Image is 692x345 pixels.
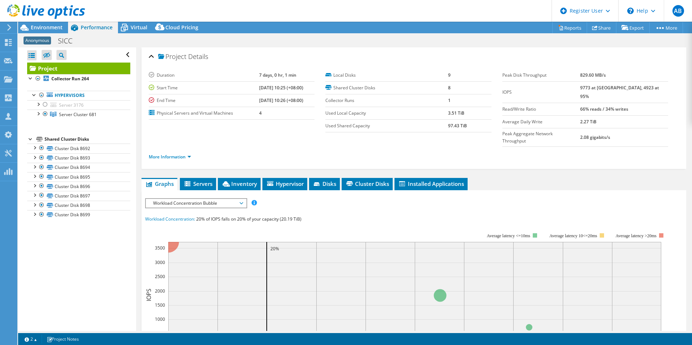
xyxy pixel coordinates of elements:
span: Cloud Pricing [165,24,198,31]
a: Cluster Disk 8696 [27,182,130,191]
label: Used Local Capacity [325,110,448,117]
a: Cluster Disk 8695 [27,172,130,182]
span: Environment [31,24,63,31]
span: Server 3176 [59,102,84,108]
b: 9773 at [GEOGRAPHIC_DATA], 4923 at 95% [580,85,659,99]
svg: \n [627,8,634,14]
label: IOPS [502,89,580,96]
label: Used Shared Capacity [325,122,448,129]
label: Average Daily Write [502,118,580,125]
b: 2.08 gigabits/s [580,134,610,140]
text: 1000 [155,316,165,322]
text: 1500 [155,302,165,308]
b: 66% reads / 34% writes [580,106,628,112]
span: Graphs [145,180,174,187]
b: 97.43 TiB [448,123,467,129]
a: Cluster Disk 8693 [27,153,130,163]
b: 829.60 MB/s [580,72,606,78]
b: 8 [448,85,451,91]
a: Export [616,22,650,33]
b: 7 days, 0 hr, 1 min [259,72,296,78]
b: Collector Run 264 [51,76,89,82]
span: Hypervisor [266,180,304,187]
tspan: Average latency 10<=20ms [549,233,597,238]
a: More [649,22,683,33]
label: Local Disks [325,72,448,79]
span: Details [188,52,208,61]
span: Performance [81,24,113,31]
span: Workload Concentration: [145,216,195,222]
label: Shared Cluster Disks [325,84,448,91]
span: AB [672,5,684,17]
a: Project [27,63,130,74]
b: [DATE] 10:25 (+08:00) [259,85,303,91]
text: 2000 [155,288,165,294]
text: 20% [270,246,279,252]
label: Physical Servers and Virtual Machines [149,110,259,117]
span: Server Cluster 681 [59,111,97,118]
a: Cluster Disk 8694 [27,163,130,172]
label: Start Time [149,84,259,91]
label: Read/Write Ratio [502,106,580,113]
a: Reports [552,22,587,33]
label: Peak Aggregate Network Throughput [502,130,580,145]
label: Peak Disk Throughput [502,72,580,79]
text: 2500 [155,273,165,280]
b: [DATE] 10:26 (+08:00) [259,97,303,103]
a: Cluster Disk 8698 [27,201,130,210]
a: Hypervisors [27,91,130,100]
a: Server Cluster 681 [27,110,130,119]
a: Share [587,22,616,33]
text: 3000 [155,259,165,265]
span: Disks [313,180,336,187]
a: More Information [149,154,191,160]
text: Average latency >20ms [616,233,657,238]
span: Virtual [131,24,147,31]
span: Inventory [221,180,257,187]
div: Shared Cluster Disks [45,135,130,144]
a: 2 [20,335,42,344]
span: Workload Concentration Bubble [149,199,242,208]
text: IOPS [145,289,153,301]
span: Anonymous [24,37,51,44]
tspan: Average latency <=10ms [487,233,530,238]
text: 500 [157,331,165,337]
h1: SICC [55,37,84,45]
b: 3.51 TiB [448,110,464,116]
a: Collector Run 264 [27,74,130,84]
a: Project Notes [42,335,84,344]
span: Project [158,53,186,60]
span: Installed Applications [398,180,464,187]
b: 4 [259,110,262,116]
label: Duration [149,72,259,79]
a: Cluster Disk 8692 [27,144,130,153]
label: End Time [149,97,259,104]
label: Collector Runs [325,97,448,104]
b: 1 [448,97,451,103]
text: 3500 [155,245,165,251]
span: 20% of IOPS falls on 20% of your capacity (20.19 TiB) [196,216,301,222]
a: Cluster Disk 8697 [27,191,130,200]
a: Cluster Disk 8699 [27,210,130,220]
a: Server 3176 [27,100,130,110]
b: 2.27 TiB [580,119,596,125]
b: 9 [448,72,451,78]
span: Servers [183,180,212,187]
span: Cluster Disks [345,180,389,187]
